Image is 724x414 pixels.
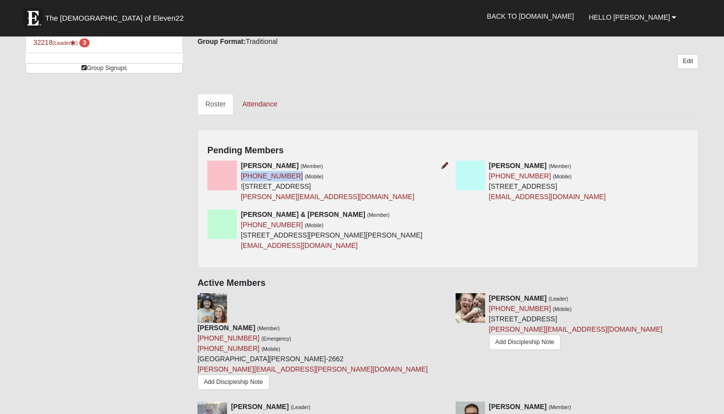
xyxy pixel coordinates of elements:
small: (Mobile) [305,173,324,179]
span: The [DEMOGRAPHIC_DATA] of Eleven22 [45,13,184,23]
a: [PHONE_NUMBER] [241,221,303,229]
h4: Active Members [197,278,698,289]
a: [PERSON_NAME][EMAIL_ADDRESS][DOMAIN_NAME] [489,325,662,333]
a: Attendance [234,94,285,114]
strong: Group Format: [197,37,246,45]
small: (Mobile) [305,222,324,228]
a: Group Signups [26,63,183,73]
a: Edit [677,54,698,69]
small: (Mobile) [553,173,571,179]
strong: [PERSON_NAME] [197,324,255,332]
small: (Emergency) [262,336,291,342]
small: (Leader) [549,296,568,302]
strong: [PERSON_NAME] [489,162,547,170]
div: [STREET_ADDRESS] [489,161,606,202]
a: [PHONE_NUMBER] [489,172,551,180]
div: [STREET_ADDRESS] [489,293,662,353]
strong: [PERSON_NAME] [489,294,547,302]
small: (Member) [367,212,390,218]
a: [PHONE_NUMBER] [489,305,551,312]
span: Hello [PERSON_NAME] [589,13,670,21]
div: ![STREET_ADDRESS] [241,161,414,202]
a: [EMAIL_ADDRESS][DOMAIN_NAME] [241,241,358,249]
strong: [PERSON_NAME] & [PERSON_NAME] [241,210,365,218]
a: [PHONE_NUMBER] [197,334,260,342]
a: [PHONE_NUMBER] [241,172,303,180]
a: [EMAIL_ADDRESS][DOMAIN_NAME] [489,193,606,201]
a: Hello [PERSON_NAME] [581,5,684,30]
a: The [DEMOGRAPHIC_DATA] of Eleven22 [18,3,215,28]
h4: Pending Members [207,145,689,156]
a: Add Discipleship Note [197,375,269,390]
small: (Member) [549,163,571,169]
a: [PERSON_NAME][EMAIL_ADDRESS][PERSON_NAME][DOMAIN_NAME] [197,365,428,373]
small: (Mobile) [553,306,571,312]
img: Eleven22 logo [23,8,43,28]
a: Add Discipleship Note [489,335,561,350]
div: [STREET_ADDRESS][PERSON_NAME][PERSON_NAME] [241,209,423,251]
small: (Member) [300,163,323,169]
small: (Mobile) [262,346,280,352]
a: Roster [197,94,233,114]
a: [PERSON_NAME][EMAIL_ADDRESS][DOMAIN_NAME] [241,193,414,201]
small: (Leader ) [53,40,78,46]
a: [PHONE_NUMBER] [197,345,260,352]
div: [GEOGRAPHIC_DATA][PERSON_NAME]-2662 [197,323,428,394]
span: number of pending members [79,38,90,47]
small: (Member) [257,325,280,331]
a: Back to [DOMAIN_NAME] [480,4,582,29]
strong: [PERSON_NAME] [241,162,298,170]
